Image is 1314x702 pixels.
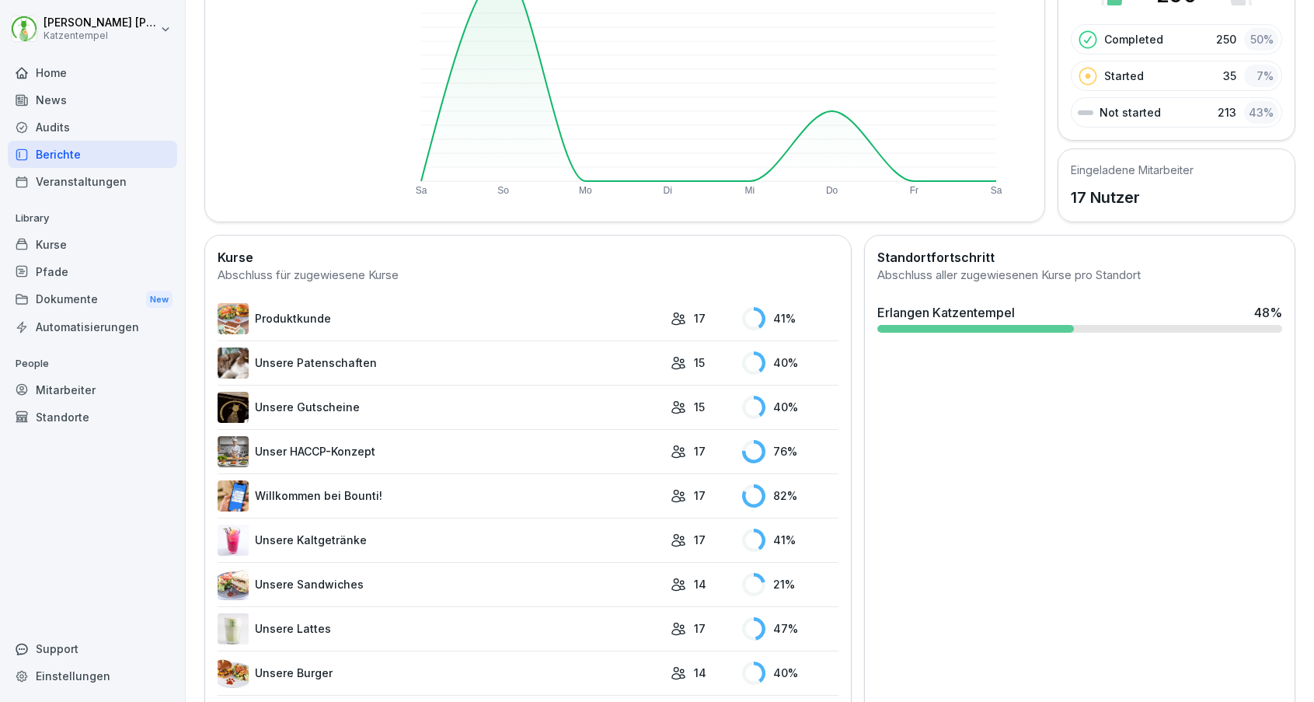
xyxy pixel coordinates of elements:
[871,297,1288,339] a: Erlangen Katzentempel48%
[694,399,705,415] p: 15
[8,635,177,662] div: Support
[745,185,755,196] text: Mi
[742,307,838,330] div: 41 %
[8,86,177,114] a: News
[218,248,838,267] h2: Kurse
[742,662,838,685] div: 40 %
[218,303,663,334] a: Produktkunde
[218,658,249,689] img: dqougkkopz82o0ywp7u5488v.png
[579,185,592,196] text: Mo
[8,376,177,403] a: Mitarbeiter
[877,303,1015,322] div: Erlangen Katzentempel
[742,396,838,419] div: 40 %
[877,267,1282,285] div: Abschluss aller zugewiesenen Kurse pro Standort
[742,351,838,375] div: 40 %
[826,185,838,196] text: Do
[218,267,838,285] div: Abschluss für zugewiesene Kurse
[694,665,706,681] p: 14
[877,248,1282,267] h2: Standortfortschritt
[8,59,177,86] a: Home
[8,403,177,431] a: Standorte
[218,480,663,512] a: Willkommen bei Bounti!
[8,141,177,168] a: Berichte
[146,291,173,309] div: New
[1223,68,1236,84] p: 35
[694,310,706,327] p: 17
[218,303,249,334] img: ubrm3x2m0ajy8muzg063xjpe.png
[218,569,249,600] img: yi7xhwbxe3m4h1lezp14n586.png
[991,185,1002,196] text: Sa
[742,440,838,463] div: 76 %
[1244,101,1278,124] div: 43 %
[497,185,509,196] text: So
[742,529,838,552] div: 41 %
[742,617,838,641] div: 47 %
[218,525,249,556] img: o65mqm5zu8kk6iyyifda1ab1.png
[1244,28,1278,51] div: 50 %
[1218,104,1236,120] p: 213
[694,576,706,592] p: 14
[218,348,249,379] img: u8r67eg3of4bsbim5481mdu9.png
[8,168,177,195] a: Veranstaltungen
[218,348,663,379] a: Unsere Patenschaften
[8,285,177,314] div: Dokumente
[694,487,706,504] p: 17
[1104,68,1144,84] p: Started
[8,285,177,314] a: DokumenteNew
[1071,186,1194,209] p: 17 Nutzer
[218,392,249,423] img: yesgzfw2q3wqzzb03bjz3j6b.png
[44,30,157,41] p: Katzentempel
[694,532,706,548] p: 17
[218,436,663,467] a: Unser HACCP-Konzept
[1071,162,1194,178] h5: Eingeladene Mitarbeiter
[8,662,177,690] a: Einstellungen
[910,185,918,196] text: Fr
[694,354,705,371] p: 15
[742,484,838,508] div: 82 %
[416,185,427,196] text: Sa
[1254,303,1282,322] div: 48 %
[1104,31,1163,47] p: Completed
[218,480,249,512] img: xh3bnih80d1pxcetv9zsuevg.png
[663,185,671,196] text: Di
[218,613,249,644] img: lekk7zbfdhfg8z7radtijnqi.png
[1216,31,1236,47] p: 250
[694,443,706,459] p: 17
[218,569,663,600] a: Unsere Sandwiches
[1244,65,1278,87] div: 7 %
[8,206,177,231] p: Library
[218,613,663,644] a: Unsere Lattes
[218,525,663,556] a: Unsere Kaltgetränke
[8,258,177,285] a: Pfade
[8,114,177,141] a: Audits
[218,392,663,423] a: Unsere Gutscheine
[8,313,177,341] a: Automatisierungen
[8,351,177,376] p: People
[218,658,663,689] a: Unsere Burger
[44,16,157,30] p: [PERSON_NAME] [PERSON_NAME]
[1100,104,1161,120] p: Not started
[8,231,177,258] a: Kurse
[742,573,838,596] div: 21 %
[694,620,706,637] p: 17
[218,436,249,467] img: mlsleav921hxy3akyctmymka.png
